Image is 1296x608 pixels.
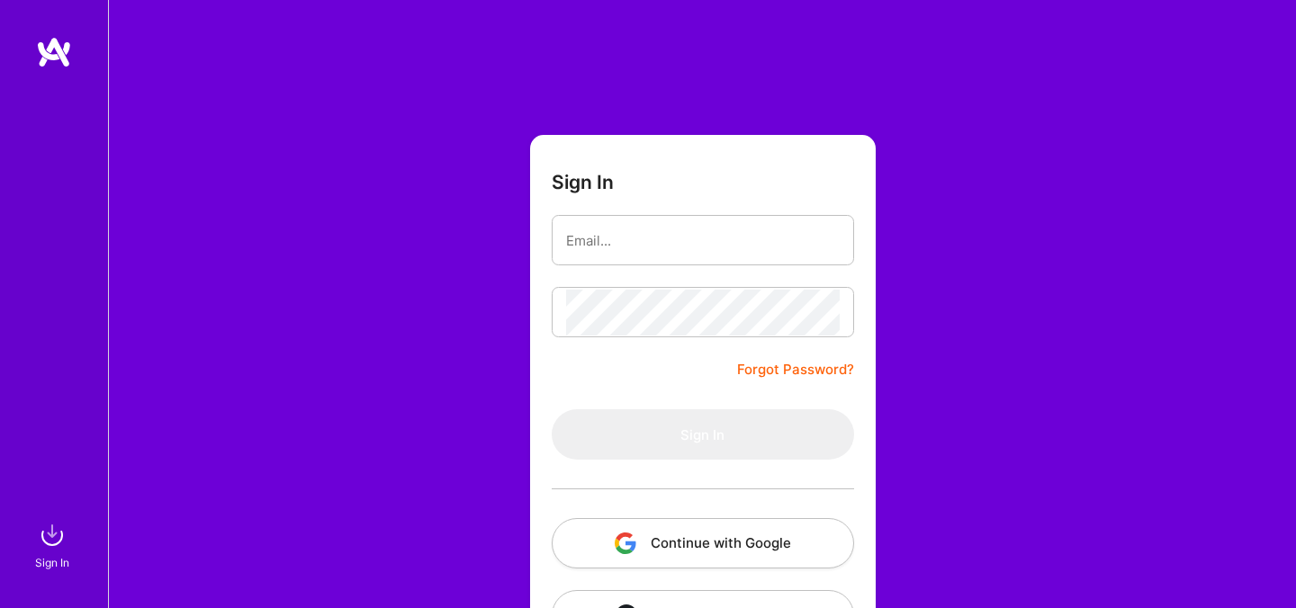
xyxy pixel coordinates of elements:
img: icon [615,532,636,554]
button: Continue with Google [552,518,854,568]
a: sign inSign In [38,517,70,572]
img: logo [36,36,72,68]
img: sign in [34,517,70,553]
h3: Sign In [552,171,614,193]
button: Sign In [552,409,854,460]
a: Forgot Password? [737,359,854,380]
div: Sign In [35,553,69,572]
input: Email... [566,218,840,264]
